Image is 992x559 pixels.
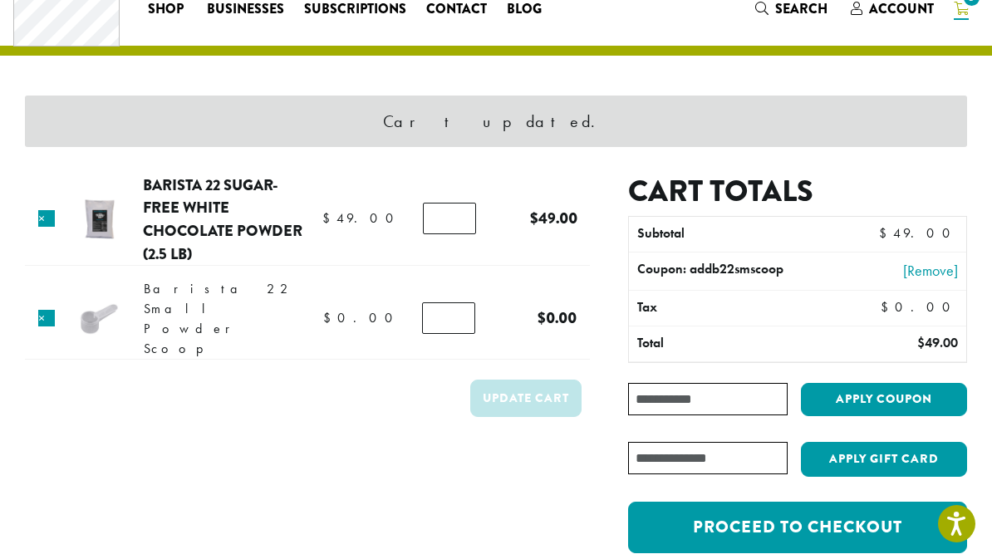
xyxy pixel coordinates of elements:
[72,192,126,246] img: Barista 22 Sugar Free White Chocolate Powder
[470,380,582,417] button: Update cart
[144,280,294,357] span: Barista 22 Small Powder Scoop
[629,253,832,290] th: Coupon: addb22smscoop
[530,207,577,229] bdi: 49.00
[628,174,967,209] h2: Cart totals
[25,96,967,147] div: Cart updated.
[629,217,832,252] th: Subtotal
[801,442,967,477] button: Apply Gift Card
[801,383,967,417] button: Apply coupon
[38,310,55,326] a: Remove this item
[38,210,55,227] a: Remove this item
[879,224,958,242] bdi: 49.00
[629,291,868,326] th: Tax
[879,224,893,242] span: $
[323,309,337,326] span: $
[881,298,958,316] bdi: 0.00
[629,326,832,361] th: Total
[881,298,895,316] span: $
[72,292,126,346] img: Barista 22 Small Powder Scoop
[323,309,400,326] bdi: 0.00
[143,174,302,265] a: Barista 22 Sugar-Free White Chocolate Powder (2.5 lb)
[422,302,475,334] input: Product quantity
[530,207,538,229] span: $
[538,306,577,329] bdi: 0.00
[839,259,957,282] a: [Remove]
[917,334,958,351] bdi: 49.00
[628,502,967,553] a: Proceed to checkout
[322,209,401,227] bdi: 49.00
[423,203,476,234] input: Product quantity
[322,209,336,227] span: $
[917,334,925,351] span: $
[538,306,546,329] span: $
